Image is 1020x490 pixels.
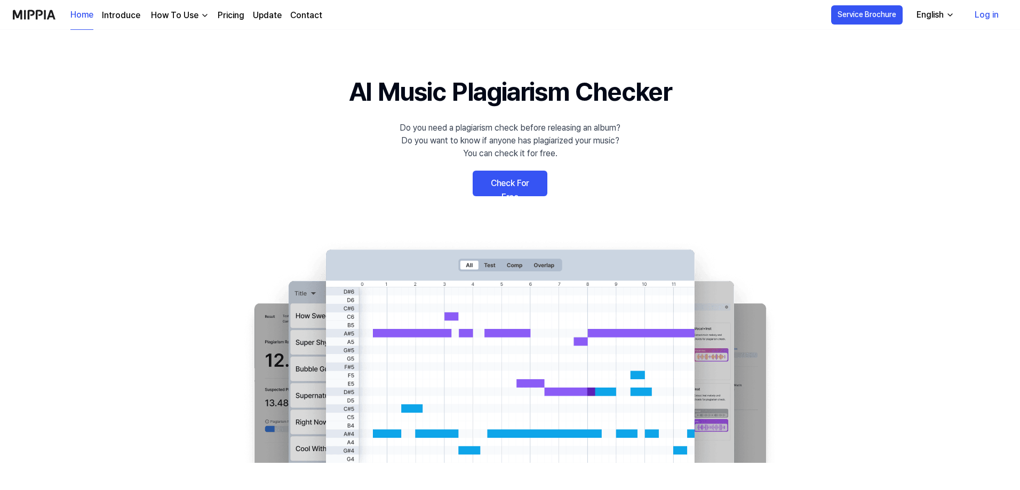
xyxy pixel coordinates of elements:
[400,122,620,160] div: Do you need a plagiarism check before releasing an album? Do you want to know if anyone has plagi...
[201,11,209,20] img: down
[253,9,282,22] a: Update
[831,5,903,25] button: Service Brochure
[233,239,787,463] img: main Image
[290,9,322,22] a: Contact
[473,171,547,196] a: Check For Free
[908,4,961,26] button: English
[149,9,209,22] button: How To Use
[102,9,140,22] a: Introduce
[218,9,244,22] a: Pricing
[914,9,946,21] div: English
[149,9,201,22] div: How To Use
[349,73,672,111] h1: AI Music Plagiarism Checker
[70,1,93,30] a: Home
